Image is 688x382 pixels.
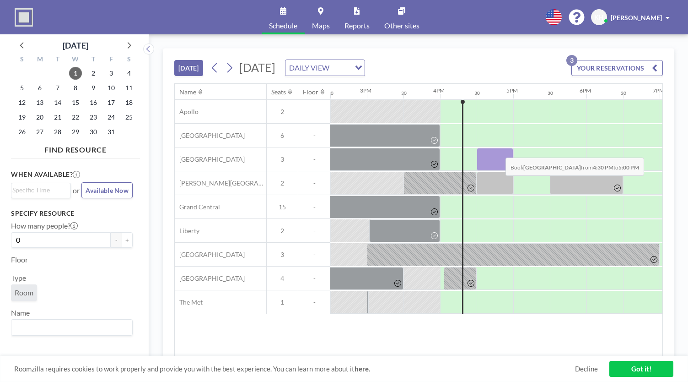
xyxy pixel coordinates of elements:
[73,186,80,195] span: or
[87,111,100,124] span: Thursday, October 23, 2025
[298,298,330,306] span: -
[621,90,626,96] div: 30
[81,182,133,198] button: Available Now
[328,90,333,96] div: 30
[580,87,591,94] div: 6PM
[179,88,196,96] div: Name
[175,227,199,235] span: Liberty
[87,67,100,80] span: Thursday, October 2, 2025
[87,126,100,138] span: Thursday, October 30, 2025
[63,39,88,52] div: [DATE]
[33,82,46,94] span: Monday, October 6, 2025
[175,108,199,116] span: Apollo
[174,60,203,76] button: [DATE]
[355,365,370,373] a: here.
[69,96,82,109] span: Wednesday, October 15, 2025
[267,179,298,187] span: 2
[175,274,245,283] span: [GEOGRAPHIC_DATA]
[87,96,100,109] span: Thursday, October 16, 2025
[123,111,135,124] span: Saturday, October 25, 2025
[312,22,330,29] span: Maps
[33,126,46,138] span: Monday, October 27, 2025
[239,60,275,74] span: [DATE]
[175,179,266,187] span: [PERSON_NAME][GEOGRAPHIC_DATA]
[267,251,298,259] span: 3
[175,155,245,164] span: [GEOGRAPHIC_DATA]
[69,82,82,94] span: Wednesday, October 8, 2025
[433,87,445,94] div: 4PM
[12,185,65,195] input: Search for option
[523,164,581,171] b: [GEOGRAPHIC_DATA]
[571,60,663,76] button: YOUR RESERVATIONS3
[344,22,370,29] span: Reports
[298,227,330,235] span: -
[175,203,220,211] span: Grand Central
[303,88,318,96] div: Floor
[102,54,120,66] div: F
[594,13,604,22] span: KH
[175,251,245,259] span: [GEOGRAPHIC_DATA]
[566,55,577,66] p: 3
[105,82,118,94] span: Friday, October 10, 2025
[11,320,132,335] div: Search for option
[593,164,613,171] b: 4:30 PM
[16,82,28,94] span: Sunday, October 5, 2025
[69,67,82,80] span: Wednesday, October 1, 2025
[69,126,82,138] span: Wednesday, October 29, 2025
[87,82,100,94] span: Thursday, October 9, 2025
[474,90,480,96] div: 30
[298,155,330,164] span: -
[267,108,298,116] span: 2
[298,131,330,140] span: -
[31,54,49,66] div: M
[267,227,298,235] span: 2
[384,22,419,29] span: Other sites
[16,111,28,124] span: Sunday, October 19, 2025
[298,179,330,187] span: -
[360,87,371,94] div: 3PM
[105,126,118,138] span: Friday, October 31, 2025
[332,62,349,74] input: Search for option
[15,8,33,27] img: organization-logo
[111,232,122,248] button: -
[11,142,140,154] h4: FIND RESOURCE
[11,308,30,317] label: Name
[123,82,135,94] span: Saturday, October 11, 2025
[11,221,78,230] label: How many people?
[11,183,70,197] div: Search for option
[287,62,331,74] span: DAILY VIEW
[69,111,82,124] span: Wednesday, October 22, 2025
[51,82,64,94] span: Tuesday, October 7, 2025
[11,255,28,264] label: Floor
[611,14,662,22] span: [PERSON_NAME]
[298,274,330,283] span: -
[618,164,639,171] b: 5:00 PM
[298,203,330,211] span: -
[298,108,330,116] span: -
[51,96,64,109] span: Tuesday, October 14, 2025
[11,273,26,283] label: Type
[123,96,135,109] span: Saturday, October 18, 2025
[51,111,64,124] span: Tuesday, October 21, 2025
[267,274,298,283] span: 4
[298,251,330,259] span: -
[49,54,67,66] div: T
[16,96,28,109] span: Sunday, October 12, 2025
[122,232,133,248] button: +
[271,88,286,96] div: Seats
[84,54,102,66] div: T
[285,60,365,76] div: Search for option
[105,111,118,124] span: Friday, October 24, 2025
[506,87,518,94] div: 5PM
[267,203,298,211] span: 15
[267,131,298,140] span: 6
[14,365,575,373] span: Roomzilla requires cookies to work properly and provide you with the best experience. You can lea...
[267,155,298,164] span: 3
[105,67,118,80] span: Friday, October 3, 2025
[609,361,673,377] a: Got it!
[67,54,85,66] div: W
[16,126,28,138] span: Sunday, October 26, 2025
[175,131,245,140] span: [GEOGRAPHIC_DATA]
[175,298,203,306] span: The Met
[505,158,644,176] span: Book from to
